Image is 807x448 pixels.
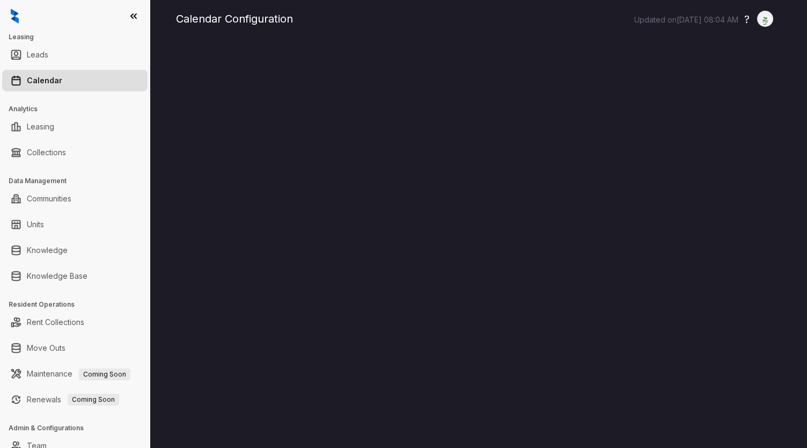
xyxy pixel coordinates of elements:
a: Calendar [27,70,62,91]
h3: Leasing [9,32,150,42]
a: Leasing [27,116,54,138]
li: Collections [2,142,148,163]
a: RenewalsComing Soon [27,389,119,410]
li: Units [2,214,148,235]
h3: Analytics [9,104,150,114]
a: Units [27,214,44,235]
h3: Admin & Configurations [9,423,150,433]
iframe: retool [176,43,781,448]
a: Leads [27,44,48,66]
a: Rent Collections [27,312,84,333]
a: Knowledge [27,240,68,261]
button: ? [744,11,750,27]
h3: Data Management [9,176,150,186]
a: Knowledge Base [27,265,87,287]
a: Communities [27,188,71,209]
li: Maintenance [2,363,148,385]
li: Calendar [2,70,148,91]
li: Leasing [2,116,148,138]
img: UserAvatar [758,13,773,25]
p: Updated on [DATE] 08:04 AM [634,15,738,25]
li: Rent Collections [2,312,148,333]
li: Knowledge [2,240,148,261]
li: Move Outs [2,337,148,359]
div: Calendar Configuration [176,11,781,27]
li: Leads [2,44,148,66]
li: Renewals [2,389,148,410]
img: logo [11,9,19,24]
a: Move Outs [27,337,65,359]
a: Collections [27,142,66,163]
span: Coming Soon [68,394,119,406]
h3: Resident Operations [9,300,150,309]
span: Coming Soon [79,368,130,380]
li: Communities [2,188,148,209]
li: Knowledge Base [2,265,148,287]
